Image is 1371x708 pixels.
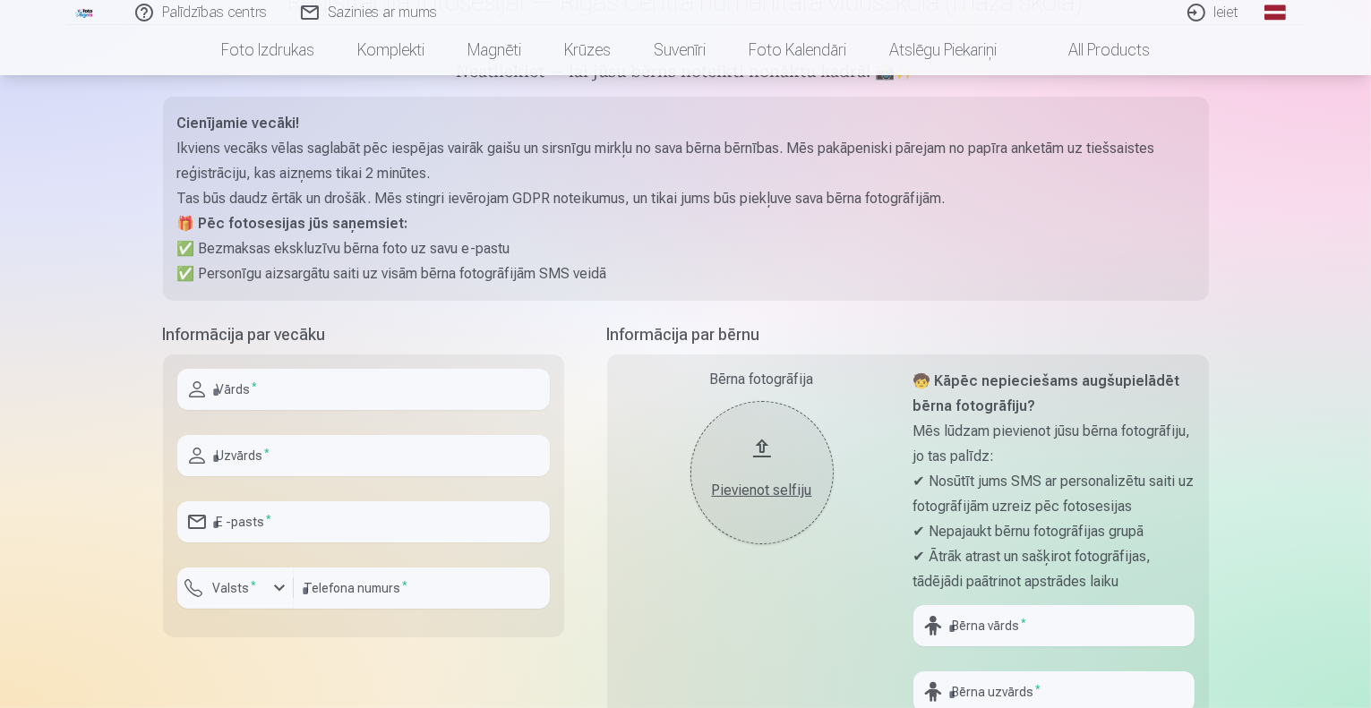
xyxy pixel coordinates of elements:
[177,115,300,132] strong: Cienījamie vecāki!
[913,469,1195,519] p: ✔ Nosūtīt jums SMS ar personalizētu saiti uz fotogrāfijām uzreiz pēc fotosesijas
[206,579,264,597] label: Valsts
[690,401,834,544] button: Pievienot selfiju
[727,25,868,75] a: Foto kalendāri
[913,544,1195,594] p: ✔ Ātrāk atrast un sašķirot fotogrāfijas, tādējādi paātrinot apstrādes laiku
[1018,25,1171,75] a: All products
[913,419,1195,469] p: Mēs lūdzam pievienot jūsu bērna fotogrāfiju, jo tas palīdz:
[913,372,1180,414] strong: 🧒 Kāpēc nepieciešams augšupielādēt bērna fotogrāfiju?
[177,215,408,232] strong: 🎁 Pēc fotosesijas jūs saņemsiet:
[177,136,1195,186] p: Ikviens vecāks vēlas saglabāt pēc iespējas vairāk gaišu un sirsnīgu mirkļu no sava bērna bērnības...
[177,261,1195,286] p: ✅ Personīgu aizsargātu saiti uz visām bērna fotogrāfijām SMS veidā
[607,322,1209,347] h5: Informācija par bērnu
[621,369,903,390] div: Bērna fotogrāfija
[177,186,1195,211] p: Tas būs daudz ērtāk un drošāk. Mēs stingri ievērojam GDPR noteikumus, un tikai jums būs piekļuve ...
[913,519,1195,544] p: ✔ Nepajaukt bērnu fotogrāfijas grupā
[177,567,294,609] button: Valsts*
[868,25,1018,75] a: Atslēgu piekariņi
[200,25,336,75] a: Foto izdrukas
[632,25,727,75] a: Suvenīri
[708,480,816,501] div: Pievienot selfiju
[336,25,446,75] a: Komplekti
[446,25,543,75] a: Magnēti
[543,25,632,75] a: Krūzes
[75,7,95,18] img: /fa1
[177,236,1195,261] p: ✅ Bezmaksas ekskluzīvu bērna foto uz savu e-pastu
[163,322,564,347] h5: Informācija par vecāku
